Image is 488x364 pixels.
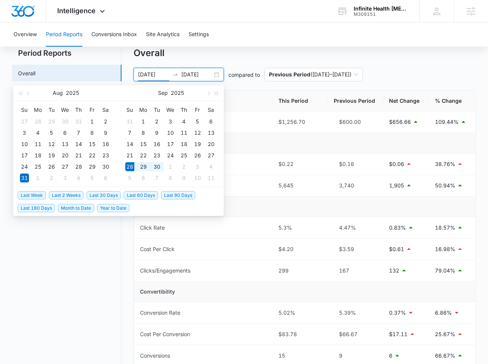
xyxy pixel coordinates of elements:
[191,127,204,139] td: 2025-09-12
[58,7,96,15] span: Intelligence
[279,309,322,317] div: 5.02%
[177,127,191,139] td: 2025-09-11
[334,245,377,253] div: $3.59
[33,117,43,126] div: 28
[88,128,97,137] div: 8
[138,70,169,79] input: Start date
[20,174,29,183] div: 31
[207,151,216,160] div: 27
[123,139,137,150] td: 2025-09-14
[58,204,94,212] span: Month to Date
[191,104,204,116] th: Fr
[46,23,82,47] button: Period Reports
[97,204,129,212] span: Year to Date
[61,162,70,171] div: 27
[18,191,46,200] span: Last Week
[74,128,83,137] div: 7
[139,151,148,160] div: 22
[228,71,260,79] p: compared to
[193,174,202,183] div: 10
[177,150,191,161] td: 2025-09-25
[177,161,191,172] td: 2025-10-02
[72,127,85,139] td: 2025-08-07
[85,150,99,161] td: 2025-08-22
[134,196,475,217] td: Clickability
[193,140,202,149] div: 19
[273,91,328,111] th: This Period
[88,174,97,183] div: 5
[140,224,165,232] div: Click Rate
[137,127,150,139] td: 2025-09-08
[152,128,161,137] div: 9
[72,116,85,127] td: 2025-07-31
[164,116,177,127] td: 2025-09-03
[33,174,43,183] div: 1
[171,85,184,101] button: 2025
[328,91,383,111] th: Previous Period
[152,140,161,149] div: 16
[45,150,58,161] td: 2025-08-19
[139,140,148,149] div: 15
[279,352,322,360] div: 15
[31,172,45,184] td: 2025-09-01
[193,117,202,126] div: 5
[91,23,137,47] button: Conversions Inbox
[47,162,56,171] div: 26
[204,150,218,161] td: 2025-09-27
[20,128,29,137] div: 3
[279,330,322,338] div: $83.78
[33,128,43,137] div: 4
[435,181,456,190] p: 50.94%
[435,224,456,232] p: 18.57%
[47,128,56,137] div: 5
[429,91,476,111] th: % Change
[45,116,58,127] td: 2025-07-29
[99,116,112,127] td: 2025-08-02
[389,267,400,275] p: 132
[45,172,58,184] td: 2025-09-02
[334,352,377,360] div: 9
[85,127,99,139] td: 2025-08-08
[279,267,322,275] div: 299
[123,161,137,172] td: 2025-09-28
[435,267,456,275] p: 79.04%
[279,118,322,126] div: $1,256.70
[334,160,377,168] div: $0.16
[99,161,112,172] td: 2025-08-30
[31,150,45,161] td: 2025-08-18
[179,151,189,160] div: 25
[18,204,55,212] span: Last 180 Days
[435,352,456,360] p: 66.67%
[125,162,134,171] div: 28
[47,140,56,149] div: 12
[125,151,134,160] div: 21
[101,117,110,126] div: 2
[179,140,189,149] div: 18
[269,68,358,81] span: ( [DATE] – [DATE] )
[123,104,137,116] th: Su
[435,160,456,168] p: 38.76%
[150,150,164,161] td: 2025-09-23
[123,172,137,184] td: 2025-10-05
[139,162,148,171] div: 29
[140,330,190,338] div: Cost Per Conversion
[150,161,164,172] td: 2025-09-30
[20,162,29,171] div: 24
[161,191,195,200] span: Last 90 Days
[207,117,216,126] div: 6
[164,104,177,116] th: We
[435,118,459,126] p: 109.44%
[123,127,137,139] td: 2025-09-07
[389,181,404,190] p: 1,905
[31,127,45,139] td: 2025-08-04
[166,162,175,171] div: 1
[164,161,177,172] td: 2025-10-01
[140,352,170,360] div: Conversions
[53,85,63,101] button: Aug
[72,172,85,184] td: 2025-09-04
[152,117,161,126] div: 2
[74,140,83,149] div: 14
[137,104,150,116] th: Mo
[124,191,158,200] span: Last 60 Days
[99,139,112,150] td: 2025-08-16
